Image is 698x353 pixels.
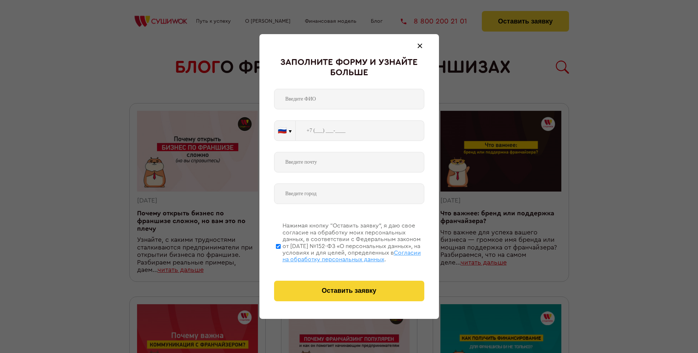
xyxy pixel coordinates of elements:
[274,152,424,172] input: Введите почту
[296,120,424,141] input: +7 (___) ___-____
[282,250,421,262] span: Согласии на обработку персональных данных
[274,121,295,141] button: 🇷🇺
[274,183,424,204] input: Введите город
[274,281,424,301] button: Оставить заявку
[282,222,424,263] div: Нажимая кнопку “Оставить заявку”, я даю свое согласие на обработку моих персональных данных, в со...
[274,58,424,78] div: Заполните форму и узнайте больше
[274,89,424,109] input: Введите ФИО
